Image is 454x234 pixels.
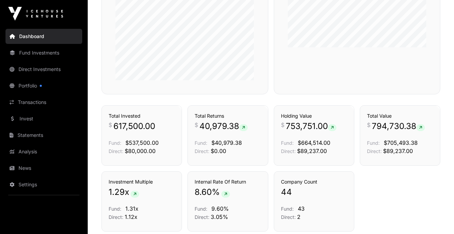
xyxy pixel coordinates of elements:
[195,214,209,220] span: Direct:
[5,45,82,60] a: Fund Investments
[125,139,159,146] span: $537,500.00
[109,206,121,212] span: Fund:
[195,140,207,146] span: Fund:
[281,206,294,212] span: Fund:
[109,113,175,119] h3: Total Invested
[113,121,155,132] span: 617,500.00
[297,213,300,220] span: 2
[195,187,212,198] span: 8.60
[281,187,292,198] span: 44
[298,205,305,212] span: 43
[281,140,294,146] span: Fund:
[367,121,370,129] span: $
[109,140,121,146] span: Fund:
[286,121,336,132] span: 753,751.00
[281,121,284,129] span: $
[281,214,296,220] span: Direct:
[109,178,175,185] h3: Investment Multiple
[5,29,82,44] a: Dashboard
[297,148,327,154] span: $89,237.00
[109,214,123,220] span: Direct:
[211,139,242,146] span: $40,979.38
[281,148,296,154] span: Direct:
[5,144,82,159] a: Analysis
[367,140,380,146] span: Fund:
[5,78,82,93] a: Portfolio
[211,213,228,220] span: 3.05%
[195,121,198,129] span: $
[5,128,82,143] a: Statements
[367,148,382,154] span: Direct:
[5,161,82,176] a: News
[211,148,226,154] span: $0.00
[298,139,330,146] span: $664,514.00
[125,148,156,154] span: $80,000.00
[199,121,248,132] span: 40,979.38
[211,205,229,212] span: 9.60%
[383,148,413,154] span: $89,237.00
[8,7,63,21] img: Icehouse Ventures Logo
[5,177,82,192] a: Settings
[5,95,82,110] a: Transactions
[420,201,454,234] iframe: Chat Widget
[109,121,112,129] span: $
[125,187,129,198] span: x
[195,178,261,185] h3: Internal Rate Of Return
[5,111,82,126] a: Invest
[109,148,123,154] span: Direct:
[195,113,261,119] h3: Total Returns
[195,148,209,154] span: Direct:
[372,121,425,132] span: 794,730.38
[384,139,418,146] span: $705,493.38
[281,113,347,119] h3: Holding Value
[109,187,125,198] span: 1.29
[195,206,207,212] span: Fund:
[281,178,347,185] h3: Company Count
[5,62,82,77] a: Direct Investments
[125,213,137,220] span: 1.12x
[125,205,138,212] span: 1.31x
[367,113,433,119] h3: Total Value
[212,187,220,198] span: %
